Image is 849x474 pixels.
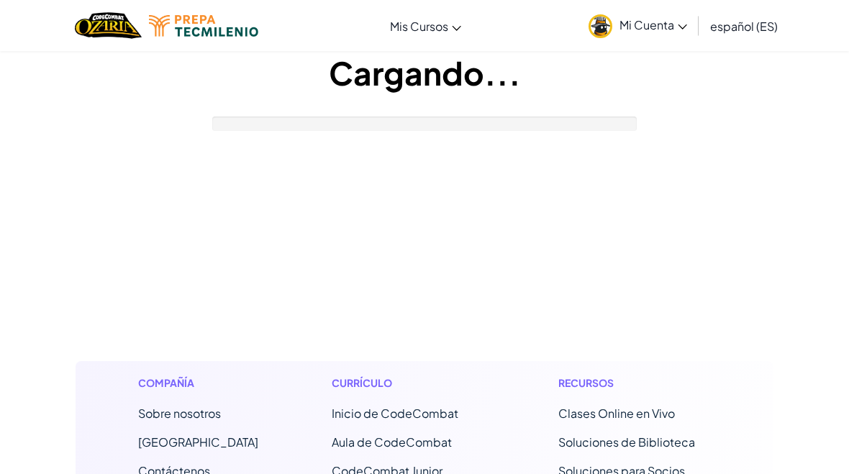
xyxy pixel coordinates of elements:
span: Mis Cursos [390,19,448,34]
a: Sobre nosotros [138,406,221,421]
img: Home [75,11,142,40]
img: Tecmilenio logo [149,15,258,37]
a: Clases Online en Vivo [558,406,675,421]
img: avatar [589,14,612,38]
span: Inicio de CodeCombat [332,406,458,421]
span: Mi Cuenta [619,17,687,32]
a: Mi Cuenta [581,3,694,48]
a: [GEOGRAPHIC_DATA] [138,434,258,450]
span: español (ES) [710,19,778,34]
a: español (ES) [703,6,785,45]
a: Soluciones de Biblioteca [558,434,695,450]
a: Ozaria by CodeCombat logo [75,11,142,40]
h1: Recursos [558,375,712,391]
a: Aula de CodeCombat [332,434,452,450]
a: Mis Cursos [383,6,468,45]
h1: Currículo [332,375,485,391]
h1: Compañía [138,375,258,391]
